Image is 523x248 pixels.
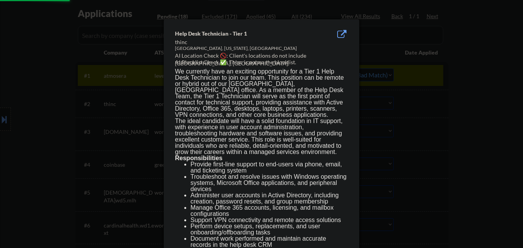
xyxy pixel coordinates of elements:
[190,161,348,174] li: Provide first-line support to end-users via phone, email, and ticketing system
[175,118,348,155] p: The ideal candidate will have a solid foundation in IT support, with experience in user account a...
[190,236,348,248] li: Document work performed and maintain accurate records in the help desk CRM
[190,217,348,223] li: Support VPN connectivity and remote access solutions
[175,68,348,118] p: We currently have an exciting opportunity for a Tier 1 Help Desk Technician to join our team. Thi...
[175,30,309,38] div: Help Desk Technician - Tier 1
[190,174,348,192] li: Troubleshoot and resolve issues with Windows operating systems, Microsoft Office applications, an...
[190,192,348,205] li: Administer user accounts in Active Directory, including creation, password resets, and group memb...
[175,58,351,66] div: AI Blocklist Check ✅: Thinc is not on the blocklist.
[175,45,309,52] div: [GEOGRAPHIC_DATA], [US_STATE], [GEOGRAPHIC_DATA]
[175,38,309,46] div: thinc
[175,155,223,161] strong: Responsibilities
[190,205,348,217] li: Manage Office 365 accounts, licensing, and mailbox configurations
[190,223,348,236] li: Perform device setups, replacements, and user onboarding/offboarding tasks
